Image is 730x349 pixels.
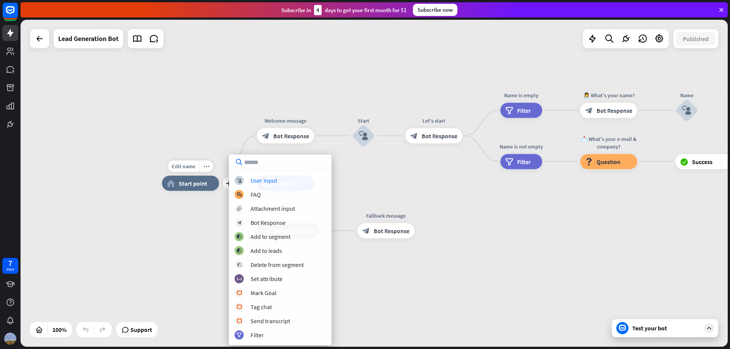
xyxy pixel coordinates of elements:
[495,91,548,99] div: Name is empty
[597,158,620,165] span: Question
[692,158,713,165] span: Success
[251,117,320,125] div: Welcome message
[680,158,688,165] i: block_success
[179,180,207,187] span: Start point
[410,132,418,140] i: block_bot_response
[172,163,195,170] span: Edit name
[505,158,513,165] i: filter
[50,324,69,336] div: 100%
[422,132,457,140] span: Bot Response
[413,4,457,16] div: Subscribe now
[359,131,368,141] i: block_user_input
[505,106,513,114] i: filter
[352,212,420,220] div: Fallback message
[237,220,242,225] i: block_bot_response
[251,303,272,311] div: Tag chat
[6,267,14,272] div: days
[281,5,407,15] div: Subscribe in days to get your first month for $1
[262,132,270,140] i: block_bot_response
[236,248,242,253] i: block_add_to_segment
[251,331,264,339] div: Filter
[517,106,531,114] span: Filter
[517,158,531,165] span: Filter
[251,177,277,184] div: User Input
[585,158,593,165] i: block_question
[251,317,290,325] div: Send transcript
[251,233,290,240] div: Add to segment
[251,205,295,212] div: Attachment input
[236,291,242,295] i: block_livechat
[167,180,175,187] i: home_2
[676,32,716,46] button: Published
[632,324,701,332] div: Test your bot
[362,227,370,235] i: block_bot_response
[664,91,709,99] div: Name
[8,260,12,267] div: 7
[2,258,18,274] a: 7 days
[236,305,242,310] i: block_livechat
[58,29,119,48] div: Lead Generation Bot
[237,276,242,281] i: block_set_attribute
[236,319,242,324] i: block_livechat
[574,135,643,150] div: 📩 What's your e-mail & company?
[130,324,152,336] span: Support
[237,192,242,197] i: block_faq
[585,106,593,114] i: block_bot_response
[374,227,409,235] span: Bot Response
[597,106,632,114] span: Bot Response
[341,117,386,125] div: Start
[236,333,242,338] i: filter
[682,106,691,115] i: block_user_input
[236,234,242,239] i: block_add_to_segment
[495,142,548,150] div: Name is not empty
[251,275,282,283] div: Set attribute
[226,181,232,186] i: plus
[203,163,209,169] i: more_horiz
[251,247,282,254] div: Add to leads
[251,289,276,297] div: Mark Goal
[251,191,261,198] div: FAQ
[273,132,309,140] span: Bot Response
[237,178,242,183] i: block_user_input
[251,219,286,226] div: Bot Response
[400,117,468,125] div: Let's start
[574,91,643,99] div: 👩‍💼 What's your name?
[314,5,322,15] div: 4
[6,3,29,26] button: Open LiveChat chat widget
[251,261,304,268] div: Delete from segment
[237,262,242,267] i: block_delete_from_segment
[237,206,242,211] i: block_attachment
